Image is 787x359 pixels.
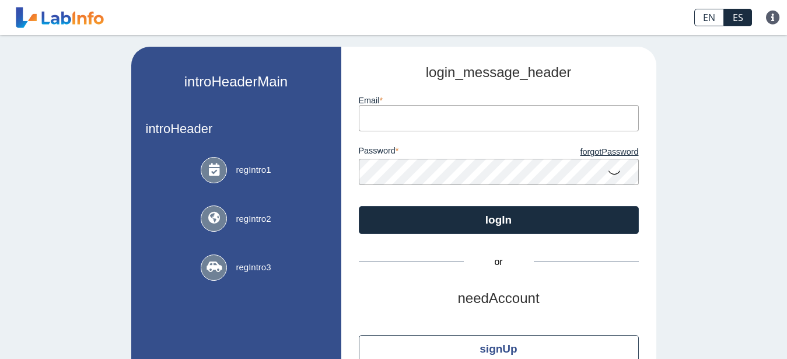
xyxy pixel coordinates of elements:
[724,9,752,26] a: ES
[683,313,774,346] iframe: Help widget launcher
[359,96,639,105] label: email
[146,121,327,136] h3: introHeader
[694,9,724,26] a: EN
[499,146,639,159] a: forgotPassword
[359,146,499,159] label: password
[359,206,639,234] button: logIn
[236,261,271,274] span: regIntro3
[359,64,639,81] h2: login_message_header
[464,255,534,269] span: or
[236,212,271,226] span: regIntro2
[359,290,639,307] h2: needAccount
[184,74,288,90] h2: introHeaderMain
[236,163,271,177] span: regIntro1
